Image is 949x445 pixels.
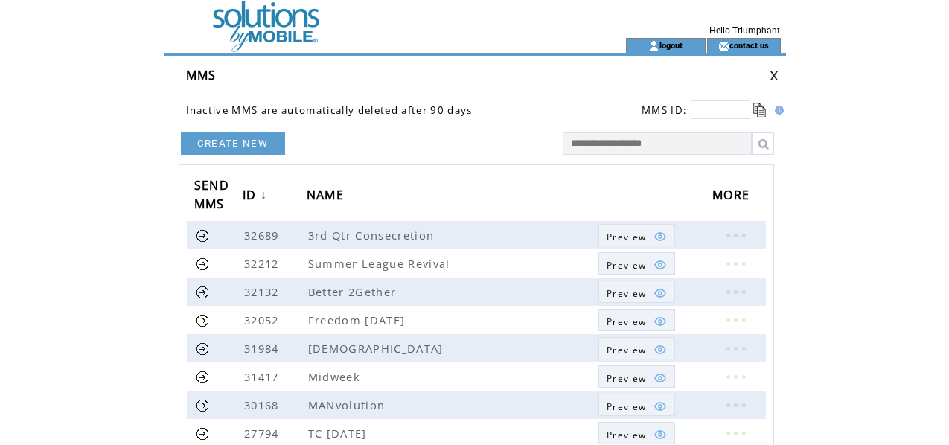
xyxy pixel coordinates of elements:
span: 32052 [244,313,283,327]
span: Show MMS preview [607,372,646,385]
span: Show MMS preview [607,259,646,272]
img: eye.png [654,343,667,356]
img: eye.png [654,400,667,413]
span: Freedom [DATE] [308,313,409,327]
span: 3rd Qtr Consecretion [308,228,438,243]
img: account_icon.gif [648,40,659,52]
span: MORE [712,183,753,211]
span: Show MMS preview [607,287,646,300]
span: Show MMS preview [607,316,646,328]
a: Preview [598,337,675,359]
a: CREATE NEW [181,132,285,155]
span: Show MMS preview [607,400,646,413]
span: Summer League Revival [308,256,454,271]
span: 32132 [244,284,283,299]
a: contact us [729,40,769,50]
span: 32689 [244,228,283,243]
span: 31984 [244,341,283,356]
span: Hello Triumphant [709,25,780,36]
img: help.gif [770,106,784,115]
a: Preview [598,281,675,303]
span: Show MMS preview [607,344,646,356]
a: Preview [598,252,675,275]
img: eye.png [654,371,667,385]
span: ID [243,183,261,211]
span: [DEMOGRAPHIC_DATA] [308,341,447,356]
img: eye.png [654,315,667,328]
img: eye.png [654,230,667,243]
span: 32212 [244,256,283,271]
img: contact_us_icon.gif [718,40,729,52]
img: eye.png [654,286,667,300]
span: 30168 [244,397,283,412]
span: MMS [186,67,217,83]
a: logout [659,40,683,50]
a: Preview [598,309,675,331]
span: Better 2Gether [308,284,400,299]
a: Preview [598,422,675,444]
span: Inactive MMS are automatically deleted after 90 days [186,103,473,117]
span: MANvolution [308,397,389,412]
span: NAME [307,183,348,211]
span: MMS ID: [642,103,687,117]
span: Show MMS preview [607,429,646,441]
img: eye.png [654,428,667,441]
span: SEND MMS [194,173,229,220]
span: Show MMS preview [607,231,646,243]
span: TC [DATE] [308,426,371,441]
span: 27794 [244,426,283,441]
a: ID↓ [243,182,271,210]
a: Preview [598,224,675,246]
img: eye.png [654,258,667,272]
span: Midweek [308,369,364,384]
a: NAME [307,182,351,210]
a: Preview [598,394,675,416]
a: Preview [598,365,675,388]
span: 31417 [244,369,283,384]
